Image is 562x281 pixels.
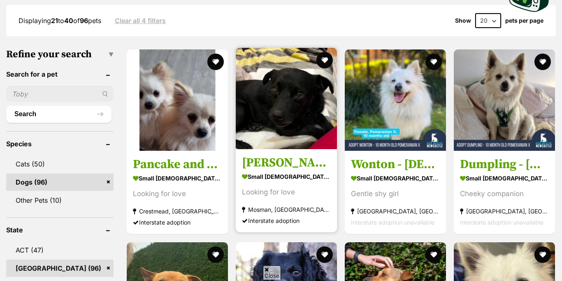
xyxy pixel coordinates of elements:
[6,70,114,78] header: Search for a pet
[6,173,114,191] a: Dogs (96)
[351,206,440,217] strong: [GEOGRAPHIC_DATA], [GEOGRAPHIC_DATA]
[534,54,551,70] button: favourite
[454,49,555,151] img: Dumpling - 10 Month Old Pomeranian X Spitz - Pomeranian x Japanese Spitz Dog
[454,151,555,234] a: Dumpling - [DEMOGRAPHIC_DATA] Pomeranian X Spitz small [DEMOGRAPHIC_DATA] Dog Cheeky companion [G...
[6,226,114,234] header: State
[6,260,114,277] a: [GEOGRAPHIC_DATA] (96)
[6,140,114,148] header: Species
[133,217,222,228] div: Interstate adoption
[242,171,331,183] strong: small [DEMOGRAPHIC_DATA] Dog
[460,157,549,173] h3: Dumpling - [DEMOGRAPHIC_DATA] Pomeranian X Spitz
[345,151,446,234] a: Wonton - [DEMOGRAPHIC_DATA] Pomeranian X Spitz small [DEMOGRAPHIC_DATA] Dog Gentle shy girl [GEOG...
[51,16,58,25] strong: 21
[6,155,114,173] a: Cats (50)
[133,189,222,200] div: Looking for love
[345,49,446,151] img: Wonton - 10 Month Old Pomeranian X Spitz - Pomeranian x Japanese Spitz Dog
[64,16,73,25] strong: 40
[242,204,331,215] strong: Mosman, [GEOGRAPHIC_DATA]
[351,219,434,226] span: Interstate adoption unavailable
[6,49,114,60] h3: Refine your search
[6,192,114,209] a: Other Pets (10)
[460,219,543,226] span: Interstate adoption unavailable
[316,246,333,263] button: favourite
[534,246,551,263] button: favourite
[133,206,222,217] strong: Crestmead, [GEOGRAPHIC_DATA]
[242,187,331,198] div: Looking for love
[133,157,222,173] h3: Pancake and Waffle
[425,54,442,70] button: favourite
[19,16,101,25] span: Displaying to of pets
[207,54,224,70] button: favourite
[351,173,440,185] strong: small [DEMOGRAPHIC_DATA] Dog
[6,86,114,102] input: Toby
[455,17,471,24] span: Show
[351,189,440,200] div: Gentle shy girl
[263,265,281,280] span: Close
[505,17,543,24] label: pets per page
[242,155,331,171] h3: [PERSON_NAME]
[351,157,440,173] h3: Wonton - [DEMOGRAPHIC_DATA] Pomeranian X Spitz
[460,173,549,185] strong: small [DEMOGRAPHIC_DATA] Dog
[236,48,337,149] img: Carlos - Mixed breed Dog
[6,106,111,122] button: Search
[236,149,337,233] a: [PERSON_NAME] small [DEMOGRAPHIC_DATA] Dog Looking for love Mosman, [GEOGRAPHIC_DATA] Interstate ...
[460,189,549,200] div: Cheeky companion
[242,215,331,227] div: Interstate adoption
[425,246,442,263] button: favourite
[133,173,222,185] strong: small [DEMOGRAPHIC_DATA] Dog
[460,206,549,217] strong: [GEOGRAPHIC_DATA], [GEOGRAPHIC_DATA]
[316,52,333,68] button: favourite
[207,246,224,263] button: favourite
[127,49,228,151] img: Pancake and Waffle - Pomeranian Dog
[6,241,114,259] a: ACT (47)
[115,17,166,24] a: Clear all 4 filters
[80,16,88,25] strong: 96
[127,151,228,234] a: Pancake and Waffle small [DEMOGRAPHIC_DATA] Dog Looking for love Crestmead, [GEOGRAPHIC_DATA] Int...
